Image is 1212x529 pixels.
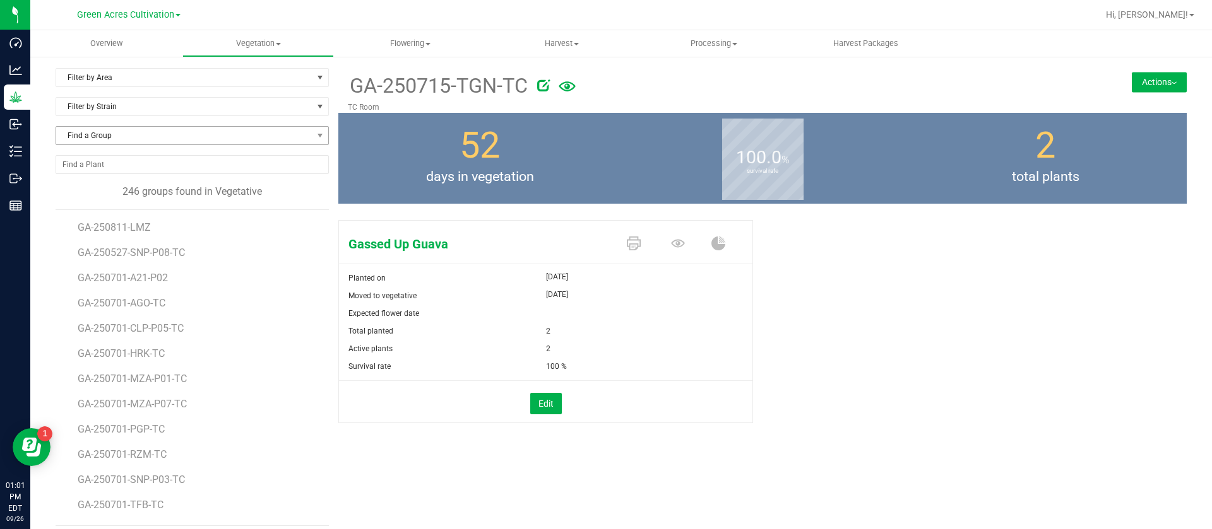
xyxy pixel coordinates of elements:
span: GA-250701-PGP-TC [78,423,165,435]
span: Find a Group [56,127,312,144]
span: GA-250701-HRK-TC [78,347,165,359]
span: Filter by Area [56,69,312,86]
span: GA-250715-TGN-TC [348,71,528,102]
span: GA-250701-SNP-P03-TC [78,474,185,485]
span: Planted on [348,274,386,282]
span: Moved to vegetative [348,291,417,300]
span: days in vegetation [338,167,621,187]
span: 2 [546,340,550,358]
span: 2 [546,322,550,340]
span: Active plants [348,344,393,353]
span: GA-250701-TFB-TC [78,499,163,511]
div: 246 groups found in Vegetative [56,184,329,199]
inline-svg: Reports [9,199,22,212]
inline-svg: Dashboard [9,37,22,49]
span: GA-250701-MZA-P01-TC [78,373,187,385]
a: Overview [30,30,182,57]
b: survival rate [722,115,804,228]
span: GA-250527-SNP-P08-TC [78,247,185,259]
span: Green Acres Cultivation [77,9,174,20]
group-info-box: Days in vegetation [348,113,612,204]
span: Vegetation [183,38,334,49]
span: total plants [904,167,1187,187]
p: 01:01 PM EDT [6,480,25,514]
inline-svg: Analytics [9,64,22,76]
span: Expected flower date [348,309,419,318]
inline-svg: Grow [9,91,22,103]
a: Vegetation [182,30,335,57]
input: NO DATA FOUND [56,156,328,173]
span: Gassed Up Guava [339,235,614,253]
span: GA-250701-RZM-TC [78,448,167,460]
span: GA-250701-A21-P02 [78,272,168,284]
iframe: Resource center unread badge [37,426,52,441]
iframe: Resource center [13,428,50,466]
button: Edit [530,393,562,414]
inline-svg: Inventory [9,145,22,158]
span: [DATE] [546,269,568,284]
span: Harvest Packages [816,38,915,49]
span: select [312,69,328,86]
a: Flowering [334,30,486,57]
span: Total planted [348,327,393,335]
span: GA-250701-AGO-TC [78,297,165,309]
span: [DATE] [546,287,568,302]
a: Processing [638,30,790,57]
span: GA-250701-CLP-P05-TC [78,322,184,334]
span: Harvest [487,38,638,49]
span: Hi, [PERSON_NAME]! [1106,9,1188,20]
span: Overview [73,38,140,49]
span: Filter by Strain [56,98,312,115]
group-info-box: Total number of plants [913,113,1177,204]
span: 2 [1035,124,1055,166]
inline-svg: Outbound [9,172,22,185]
span: Processing [639,38,790,49]
span: 52 [460,124,500,166]
span: GA-250701-MZA-P07-TC [78,398,187,410]
a: Harvest [486,30,638,57]
span: GA-250811-LMZ [78,221,151,233]
p: 09/26 [6,514,25,523]
p: TC Room [348,102,1036,113]
button: Actions [1132,72,1187,92]
group-info-box: Survival rate [631,113,894,204]
span: Flowering [335,38,485,49]
inline-svg: Inbound [9,118,22,131]
span: 100 % [546,358,567,375]
span: Survival rate [348,362,391,371]
a: Harvest Packages [790,30,942,57]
